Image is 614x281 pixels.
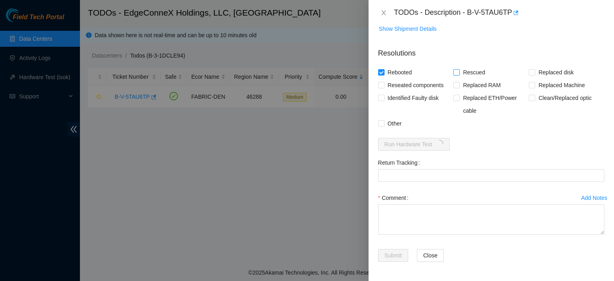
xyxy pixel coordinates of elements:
span: Rescued [460,66,488,79]
span: Replaced ETH/Power cable [460,92,529,117]
button: Add Notes [581,191,608,204]
button: Run Hardware Testloading [378,138,450,151]
p: Resolutions [378,42,604,59]
span: Close [423,251,438,260]
button: Show Shipment Details [379,22,437,35]
textarea: Comment [378,204,604,235]
span: Identified Faulty disk [385,92,442,104]
button: Submit [378,249,409,262]
button: Close [378,9,389,17]
span: Replaced disk [535,66,577,79]
span: Rebooted [385,66,415,79]
span: Reseated components [385,79,447,92]
span: Replaced RAM [460,79,504,92]
button: Close [417,249,444,262]
div: TODOs - Description - B-V-5TAU6TP [394,6,604,19]
label: Comment [378,191,412,204]
input: Return Tracking [378,169,604,182]
div: Add Notes [581,195,607,201]
span: Other [385,117,405,130]
span: Clean/Replaced optic [535,92,595,104]
span: Show Shipment Details [379,24,437,33]
span: close [381,10,387,16]
span: Replaced Machine [535,79,588,92]
label: Return Tracking [378,156,423,169]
